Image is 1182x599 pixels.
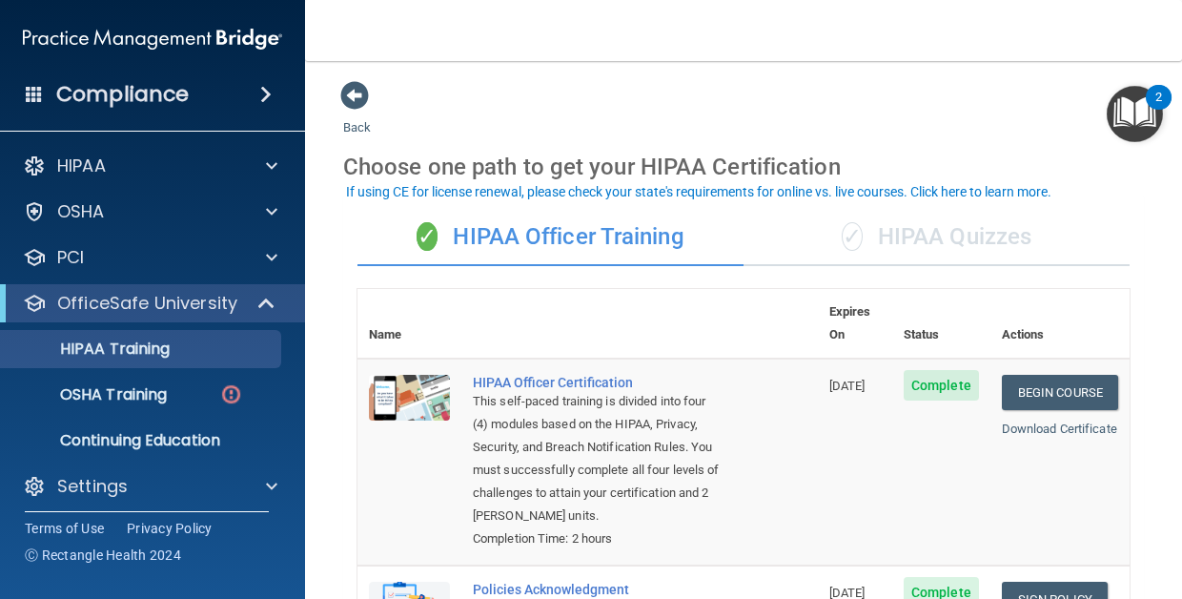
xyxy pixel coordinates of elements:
span: ✓ [417,222,438,251]
span: ✓ [842,222,863,251]
th: Name [357,289,461,359]
a: PCI [23,246,277,269]
th: Expires On [818,289,892,359]
p: HIPAA Training [12,340,170,359]
a: OSHA [23,200,277,223]
span: Ⓒ Rectangle Health 2024 [25,546,181,565]
div: Completion Time: 2 hours [473,527,723,550]
div: Choose one path to get your HIPAA Certification [343,139,1144,195]
button: If using CE for license renewal, please check your state's requirements for online vs. live cours... [343,182,1054,201]
a: Privacy Policy [127,519,213,538]
a: OfficeSafe University [23,292,276,315]
a: Download Certificate [1002,422,1117,436]
div: Policies Acknowledgment [473,582,723,597]
th: Status [892,289,990,359]
div: HIPAA Officer Training [357,209,744,266]
p: OSHA [57,200,105,223]
p: Settings [57,475,128,498]
div: If using CE for license renewal, please check your state's requirements for online vs. live cours... [346,185,1051,198]
p: OfficeSafe University [57,292,237,315]
a: Terms of Use [25,519,104,538]
a: Begin Course [1002,375,1118,410]
a: Back [343,97,371,134]
h4: Compliance [56,81,189,108]
span: Complete [904,370,979,401]
a: HIPAA Officer Certification [473,375,723,390]
span: [DATE] [829,379,866,393]
th: Actions [990,289,1130,359]
p: Continuing Education [12,431,273,450]
p: PCI [57,246,84,269]
p: HIPAA [57,155,106,177]
div: HIPAA Quizzes [744,209,1130,266]
a: Settings [23,475,277,498]
div: This self-paced training is divided into four (4) modules based on the HIPAA, Privacy, Security, ... [473,390,723,527]
button: Open Resource Center, 2 new notifications [1107,86,1163,142]
a: HIPAA [23,155,277,177]
img: PMB logo [23,20,282,58]
p: OSHA Training [12,385,167,404]
img: danger-circle.6113f641.png [219,382,243,406]
div: 2 [1155,97,1162,122]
